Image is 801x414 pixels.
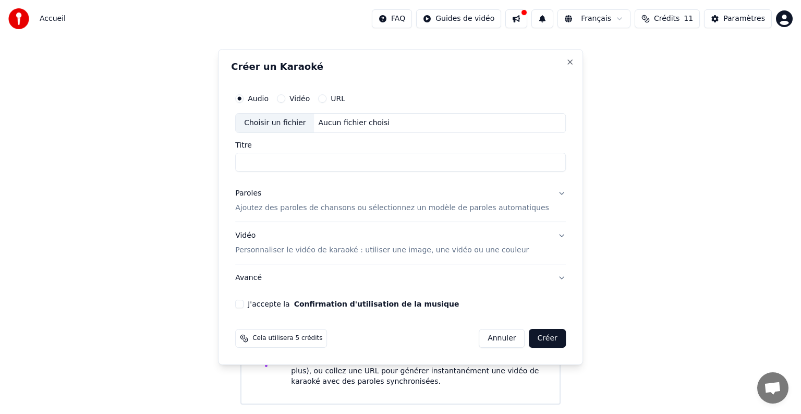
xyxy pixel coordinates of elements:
[235,141,566,149] label: Titre
[235,222,566,264] button: VidéoPersonnaliser le vidéo de karaoké : utiliser une image, une vidéo ou une couleur
[289,95,310,102] label: Vidéo
[252,334,322,343] span: Cela utilisera 5 crédits
[235,188,261,199] div: Paroles
[331,95,345,102] label: URL
[314,118,394,128] div: Aucun fichier choisi
[235,245,529,255] p: Personnaliser le vidéo de karaoké : utiliser une image, une vidéo ou une couleur
[248,95,269,102] label: Audio
[235,264,566,291] button: Avancé
[529,329,566,348] button: Créer
[235,180,566,222] button: ParolesAjoutez des paroles de chansons ou sélectionnez un modèle de paroles automatiques
[236,114,314,132] div: Choisir un fichier
[235,203,549,213] p: Ajoutez des paroles de chansons ou sélectionnez un modèle de paroles automatiques
[479,329,525,348] button: Annuler
[235,230,529,255] div: Vidéo
[248,300,459,308] label: J'accepte la
[231,62,570,71] h2: Créer un Karaoké
[294,300,459,308] button: J'accepte la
